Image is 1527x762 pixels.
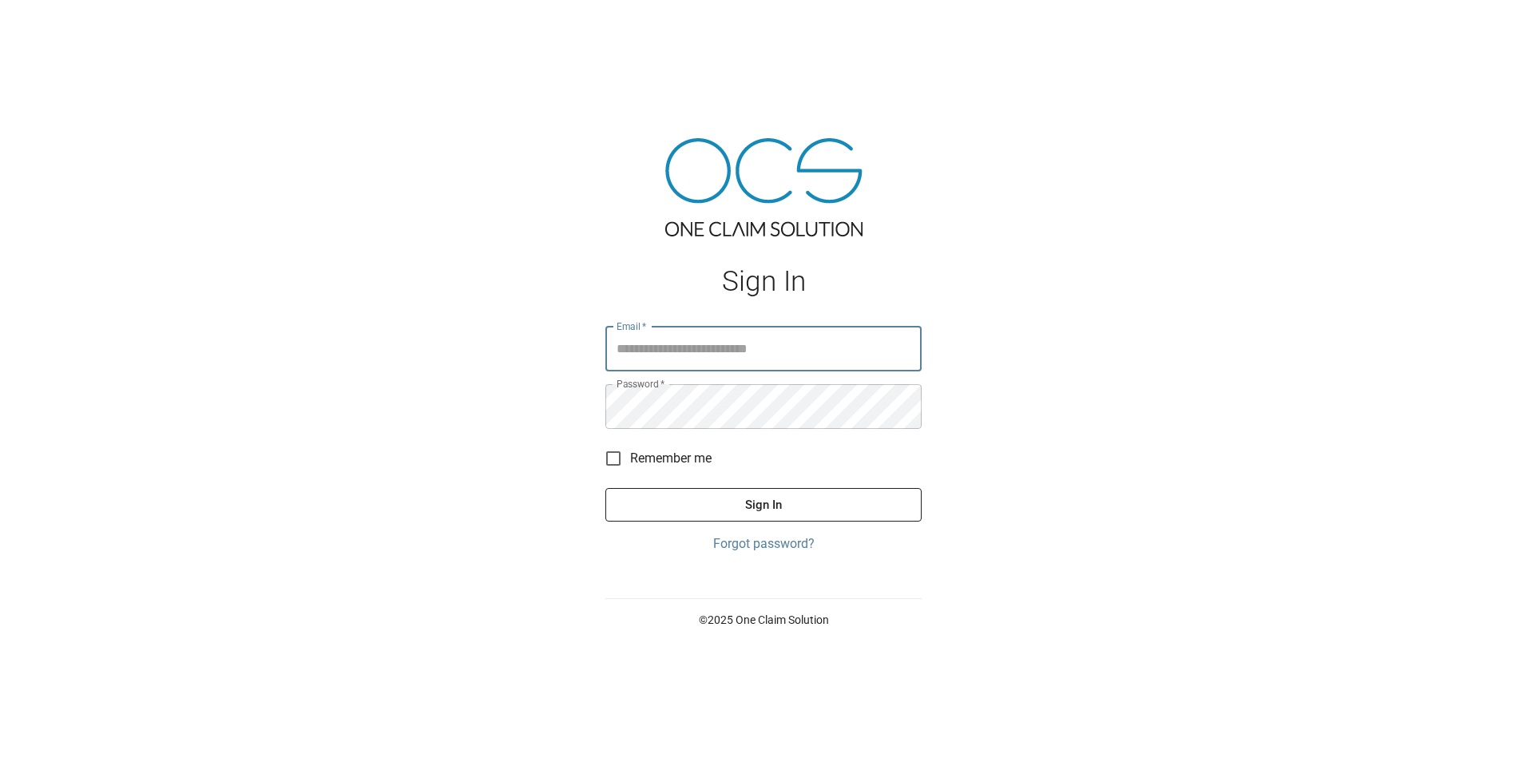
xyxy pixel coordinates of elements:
h1: Sign In [605,265,922,298]
label: Email [617,319,647,333]
span: Remember me [630,449,712,468]
label: Password [617,377,664,391]
button: Sign In [605,488,922,522]
img: ocs-logo-tra.png [665,138,863,236]
a: Forgot password? [605,534,922,554]
p: © 2025 One Claim Solution [605,612,922,628]
img: ocs-logo-white-transparent.png [19,10,83,42]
